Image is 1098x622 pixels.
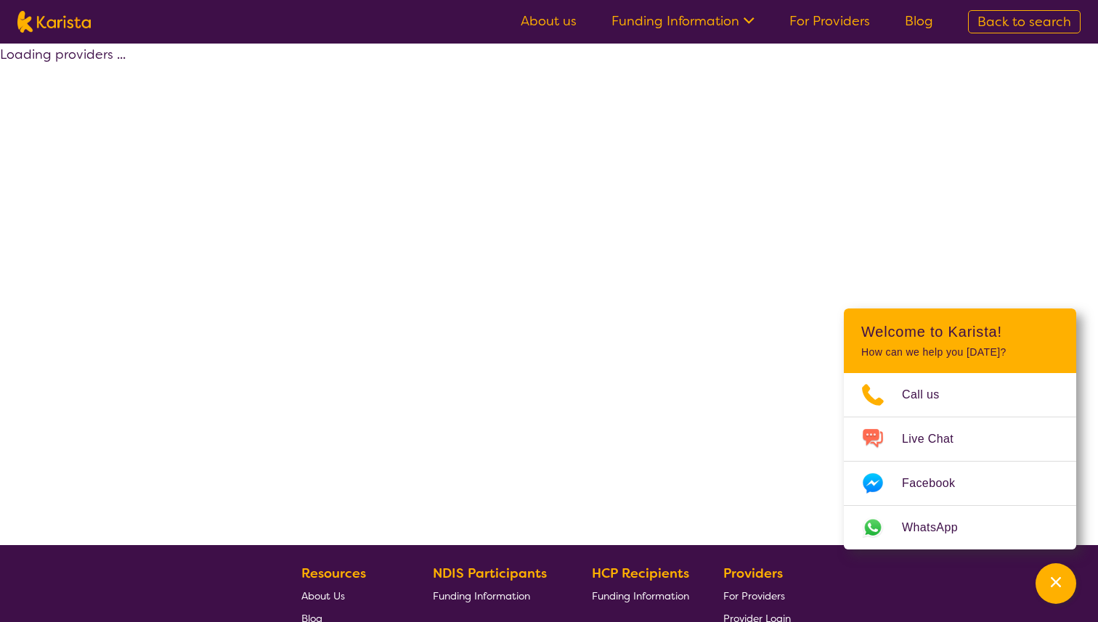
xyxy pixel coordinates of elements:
img: Karista logo [17,11,91,33]
span: Funding Information [433,589,530,602]
a: Funding Information [433,584,558,607]
a: Funding Information [592,584,689,607]
span: Facebook [902,472,972,494]
ul: Choose channel [844,373,1076,549]
span: Call us [902,384,957,406]
span: Back to search [977,13,1071,30]
a: Back to search [968,10,1081,33]
h2: Welcome to Karista! [861,323,1059,340]
button: Channel Menu [1036,563,1076,604]
a: About us [521,12,577,30]
span: About Us [301,589,345,602]
p: How can we help you [DATE]? [861,346,1059,359]
b: Providers [723,565,783,582]
b: NDIS Participants [433,565,547,582]
span: WhatsApp [902,517,975,539]
span: Funding Information [592,589,689,602]
a: About Us [301,584,399,607]
span: For Providers [723,589,785,602]
a: Blog [905,12,933,30]
span: Live Chat [902,428,971,450]
a: For Providers [723,584,791,607]
div: Channel Menu [844,308,1076,549]
a: Web link opens in a new tab. [844,506,1076,549]
a: For Providers [789,12,870,30]
a: Funding Information [611,12,755,30]
b: HCP Recipients [592,565,689,582]
b: Resources [301,565,366,582]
